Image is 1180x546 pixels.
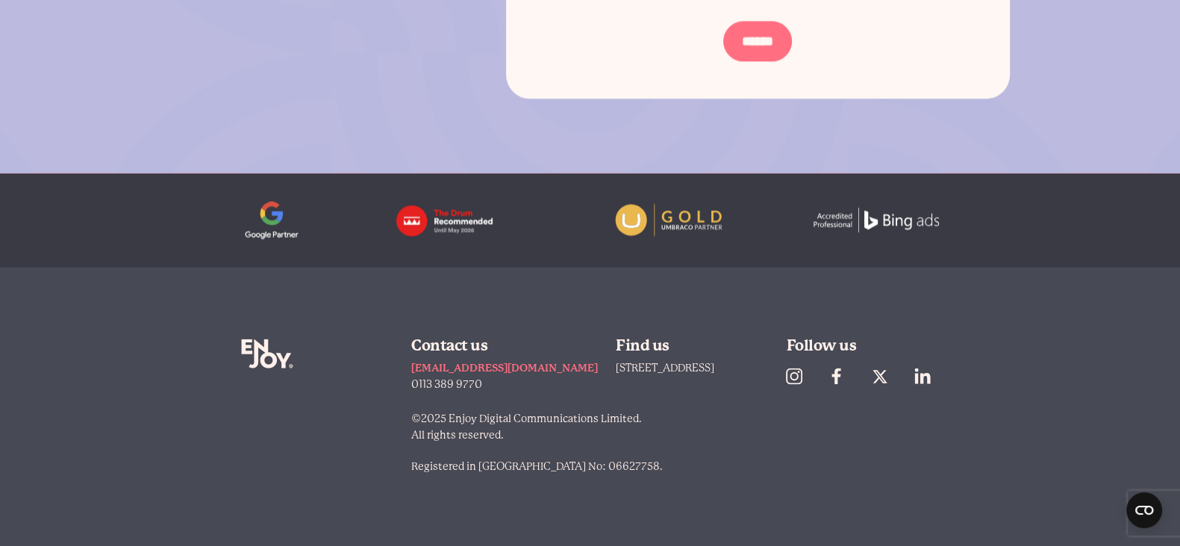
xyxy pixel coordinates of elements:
a: Follow us on Twitter [863,360,906,392]
a: 0113 389 9770 [411,376,598,392]
a: Follow us on Instagram [777,360,820,392]
div: Contact us [411,339,598,354]
p: Registered in [GEOGRAPHIC_DATA] No: 06627758. [411,458,939,474]
span: [EMAIL_ADDRESS][DOMAIN_NAME] [411,362,598,374]
a: [STREET_ADDRESS] [616,362,714,374]
a: https://uk.linkedin.com/company/enjoy-digital [906,360,949,392]
img: logo [393,201,523,239]
div: Follow us [787,339,940,354]
button: Open CMP widget [1126,492,1162,528]
span: 0113 389 9770 [411,378,482,390]
p: ©2025 Enjoy Digital Communications Limited. All rights reserved. [411,410,939,443]
a: [EMAIL_ADDRESS][DOMAIN_NAME] [411,360,598,376]
div: Find us [616,339,769,354]
a: Follow us on Facebook [820,360,863,392]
